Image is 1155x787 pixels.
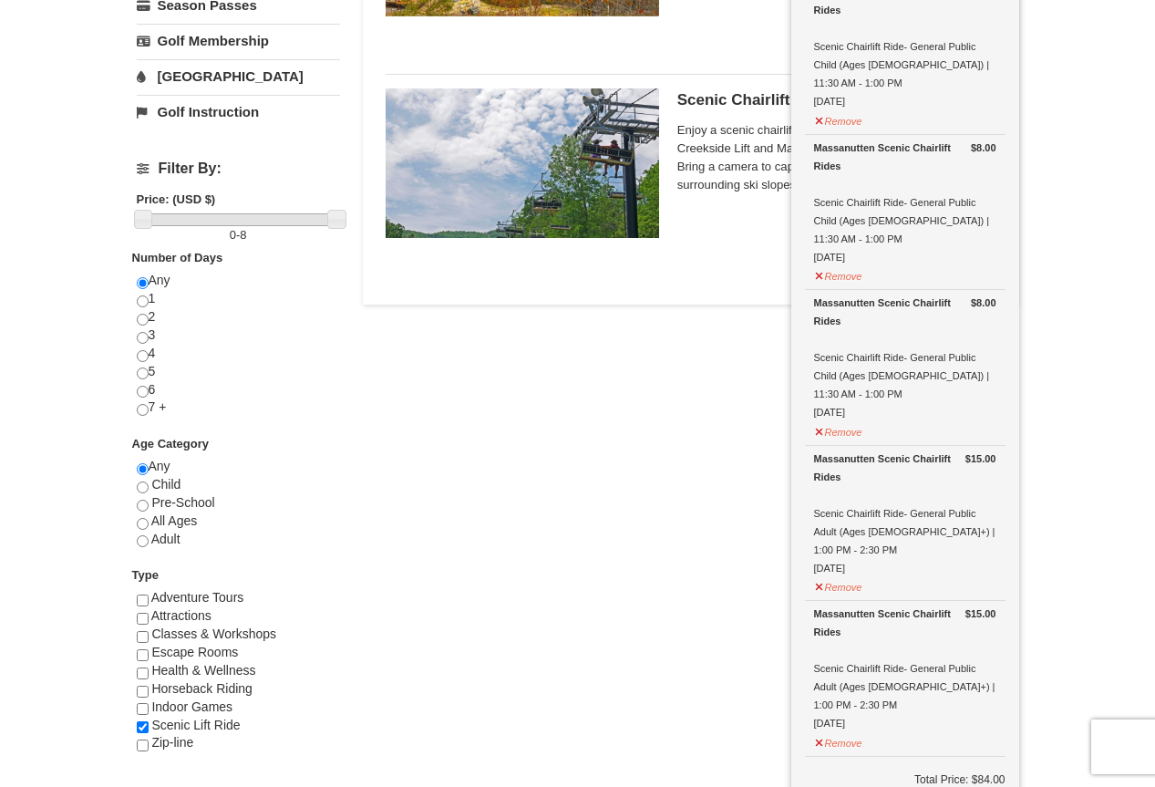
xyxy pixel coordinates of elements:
[151,663,255,678] span: Health & Wellness
[151,513,198,528] span: All Ages
[814,605,996,641] div: Massanutten Scenic Chairlift Rides
[965,605,996,623] strong: $15.00
[137,458,340,566] div: Any
[814,294,996,421] div: Scenic Chairlift Ride- General Public Child (Ages [DEMOGRAPHIC_DATA]) | 11:30 AM - 1:00 PM [DATE]
[814,139,996,266] div: Scenic Chairlift Ride- General Public Child (Ages [DEMOGRAPHIC_DATA]) | 11:30 AM - 1:00 PM [DATE]
[814,605,996,732] div: Scenic Chairlift Ride- General Public Adult (Ages [DEMOGRAPHIC_DATA]+) | 1:00 PM - 2:30 PM [DATE]
[814,419,863,441] button: Remove
[151,532,180,546] span: Adult
[814,263,863,285] button: Remove
[137,226,340,244] label: -
[137,59,340,93] a: [GEOGRAPHIC_DATA]
[132,437,210,450] strong: Age Category
[814,139,996,175] div: Massanutten Scenic Chairlift Rides
[386,88,659,238] img: 24896431-9-664d1467.jpg
[137,95,340,129] a: Golf Instruction
[137,192,216,206] strong: Price: (USD $)
[137,24,340,57] a: Golf Membership
[814,450,996,577] div: Scenic Chairlift Ride- General Public Adult (Ages [DEMOGRAPHIC_DATA]+) | 1:00 PM - 2:30 PM [DATE]
[971,139,996,157] strong: $8.00
[814,108,863,130] button: Remove
[151,495,214,510] span: Pre-School
[151,735,193,750] span: Zip-line
[151,626,276,641] span: Classes & Workshops
[814,574,863,596] button: Remove
[151,477,180,492] span: Child
[814,450,996,486] div: Massanutten Scenic Chairlift Rides
[240,228,246,242] span: 8
[971,294,996,312] strong: $8.00
[151,608,211,623] span: Attractions
[151,590,244,605] span: Adventure Tours
[965,450,996,468] strong: $15.00
[151,718,240,732] span: Scenic Lift Ride
[151,681,253,696] span: Horseback Riding
[132,251,223,264] strong: Number of Days
[151,645,238,659] span: Escape Rooms
[137,272,340,435] div: Any 1 2 3 4 5 6 7 +
[151,699,232,714] span: Indoor Games
[677,121,996,194] span: Enjoy a scenic chairlift ride up Massanutten’s signature Creekside Lift and Massanutten's NEW Pea...
[230,228,236,242] span: 0
[677,91,996,109] h5: Scenic Chairlift Ride | 1:00 PM - 2:30 PM
[137,161,340,177] h4: Filter By:
[132,568,159,582] strong: Type
[814,730,863,752] button: Remove
[814,294,996,330] div: Massanutten Scenic Chairlift Rides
